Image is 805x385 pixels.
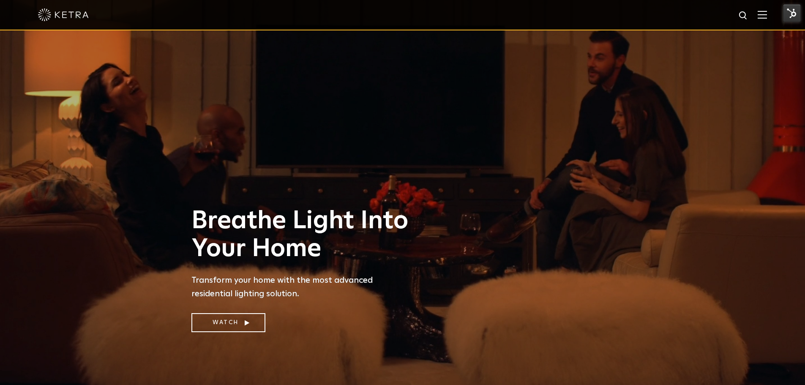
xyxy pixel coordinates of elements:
p: Transform your home with the most advanced residential lighting solution. [191,273,415,300]
img: Hamburger%20Nav.svg [758,11,767,19]
h1: Breathe Light Into Your Home [191,207,415,263]
img: search icon [738,11,749,21]
img: HubSpot Tools Menu Toggle [783,4,801,22]
img: ketra-logo-2019-white [38,8,89,21]
a: Watch [191,313,265,332]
